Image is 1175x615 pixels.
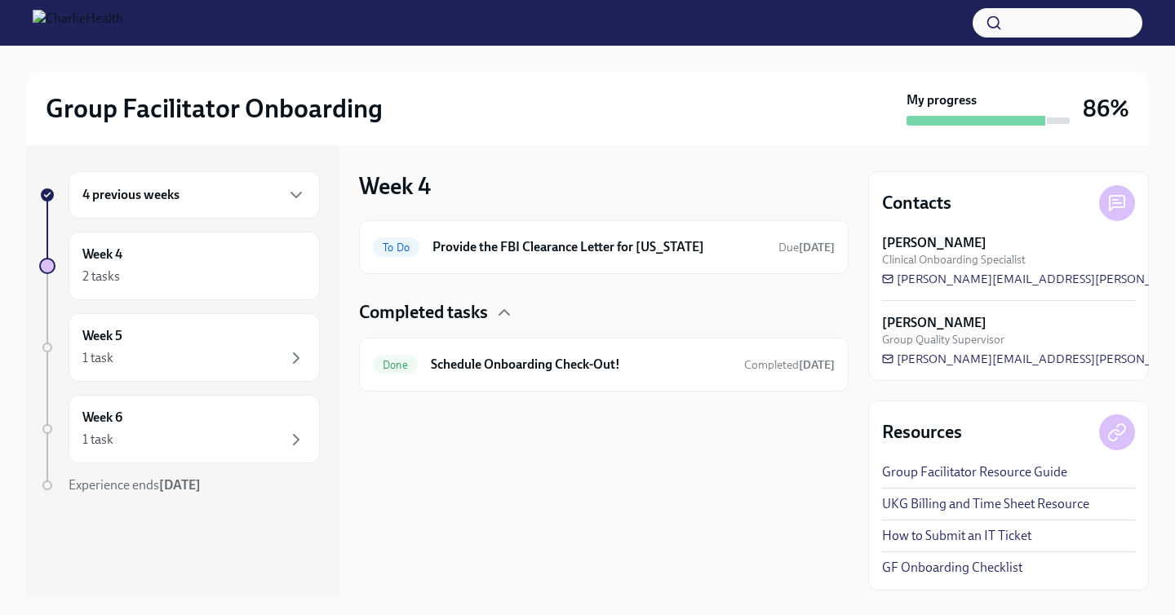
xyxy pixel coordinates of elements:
[882,420,962,445] h4: Resources
[882,191,951,215] h4: Contacts
[69,477,201,493] span: Experience ends
[82,186,180,204] h6: 4 previous weeks
[882,314,987,332] strong: [PERSON_NAME]
[82,268,120,285] div: 2 tasks
[1083,94,1129,123] h3: 86%
[82,409,122,427] h6: Week 6
[82,431,113,449] div: 1 task
[39,313,320,382] a: Week 51 task
[882,495,1089,513] a: UKG Billing and Time Sheet Resource
[778,241,835,254] span: Due
[159,477,201,493] strong: [DATE]
[33,10,123,36] img: CharlieHealth
[39,395,320,463] a: Week 61 task
[778,240,835,255] span: September 2nd, 2025 10:00
[799,358,835,372] strong: [DATE]
[373,352,835,378] a: DoneSchedule Onboarding Check-Out!Completed[DATE]
[882,559,1022,577] a: GF Onboarding Checklist
[82,327,122,345] h6: Week 5
[882,463,1067,481] a: Group Facilitator Resource Guide
[39,232,320,300] a: Week 42 tasks
[744,358,835,372] span: Completed
[431,356,731,374] h6: Schedule Onboarding Check-Out!
[359,300,488,325] h4: Completed tasks
[82,349,113,367] div: 1 task
[882,527,1031,545] a: How to Submit an IT Ticket
[882,234,987,252] strong: [PERSON_NAME]
[82,246,122,263] h6: Week 4
[882,252,1026,268] span: Clinical Onboarding Specialist
[359,300,849,325] div: Completed tasks
[907,91,977,109] strong: My progress
[373,234,835,260] a: To DoProvide the FBI Clearance Letter for [US_STATE]Due[DATE]
[799,241,835,254] strong: [DATE]
[882,332,1004,347] span: Group Quality Supervisor
[373,359,418,371] span: Done
[69,171,320,219] div: 4 previous weeks
[373,241,419,254] span: To Do
[359,171,431,201] h3: Week 4
[744,357,835,373] span: August 15th, 2025 18:41
[432,238,765,256] h6: Provide the FBI Clearance Letter for [US_STATE]
[46,92,383,125] h2: Group Facilitator Onboarding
